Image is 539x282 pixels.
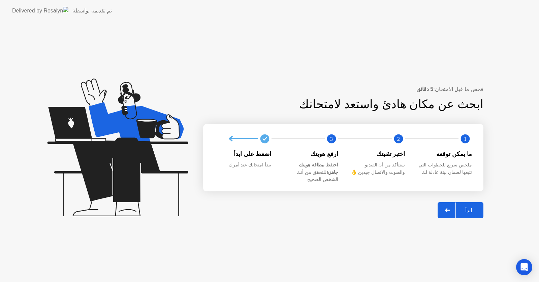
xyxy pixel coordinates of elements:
[215,150,272,158] div: اضغط على ابدأ
[203,85,483,93] div: فحص ما قبل الامتحان:
[397,135,400,142] text: 2
[516,259,532,275] div: Open Intercom Messenger
[299,162,338,175] b: احتفظ ببطاقة هويتك جاهزة
[349,150,405,158] div: اختبر تقنيتك
[246,95,484,113] div: ابحث عن مكان هادئ واستعد لامتحانك
[330,135,333,142] text: 3
[349,161,405,176] div: سنتأكد من أن الفيديو والصوت والاتصال جيدين 👌
[464,135,467,142] text: 1
[416,150,472,158] div: ما يمكن توقعه
[456,207,481,214] div: ابدأ
[282,161,339,183] div: للتحقق من أنك الشخص الصحيح
[215,161,272,169] div: يبدأ امتحانك عند أمرك
[12,7,68,14] img: Delivered by Rosalyn
[438,202,483,218] button: ابدأ
[282,150,339,158] div: ارفع هويتك
[72,7,112,15] div: تم تقديمه بواسطة
[416,161,472,176] div: ملخص سريع للخطوات التي نتبعها لضمان بيئة عادلة لك
[416,86,433,92] b: 5 دقائق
